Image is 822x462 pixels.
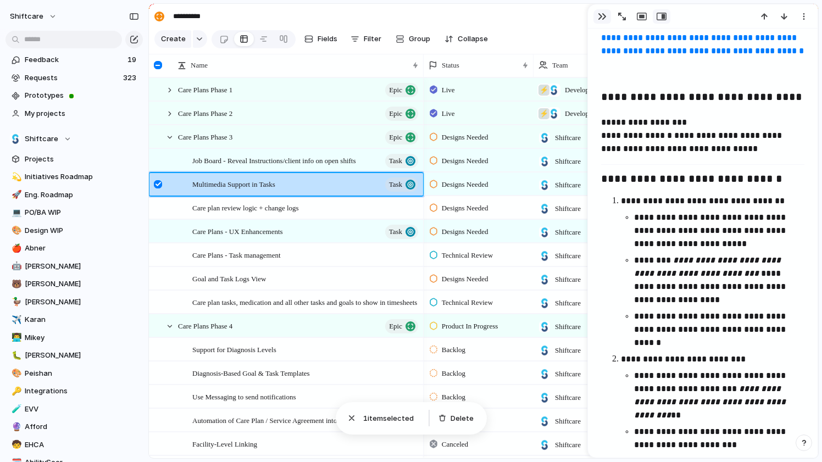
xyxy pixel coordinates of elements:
span: Mikey [25,332,139,343]
span: Backlog [442,368,465,379]
span: Automation of Care Plan / Service Agreement into Scheduler [192,414,367,426]
a: Feedback19 [5,52,143,68]
span: Designs Needed [442,132,488,143]
span: item selected [363,413,420,424]
button: 🐛 [10,350,21,361]
span: [PERSON_NAME] [25,350,139,361]
span: Status [442,60,459,71]
span: Integrations [25,386,139,397]
span: Projects [25,154,139,165]
button: Filter [346,30,386,48]
div: ⚡ [538,85,549,96]
span: Shiftcare [555,416,581,427]
span: Support for Diagnosis Levels [192,343,276,355]
button: Delete [434,411,478,426]
span: Delete [451,413,474,424]
button: 💻 [10,207,21,218]
div: 🎨 [12,367,19,380]
span: Shiftcare [555,227,581,238]
span: Live [442,108,455,119]
div: 🧒 [12,438,19,451]
span: Care Plans Phase 3 [178,130,232,143]
a: ✈️Karan [5,311,143,328]
span: Live [442,85,455,96]
div: 🎨Design WIP [5,222,143,239]
span: Backlog [442,344,465,355]
span: My projects [25,108,139,119]
div: 💻 [12,207,19,219]
div: 🐛 [12,349,19,362]
div: 🧪EVV [5,401,143,418]
a: 🧒EHCA [5,437,143,453]
span: PO/BA WIP [25,207,139,218]
span: Shiftcare [555,274,581,285]
div: 🤖 [12,260,19,272]
a: 💻PO/BA WIP [5,204,143,221]
span: Development , Shiftcare [565,108,631,119]
span: Job Board - Reveal Instructions/client info on open shifts [192,154,356,166]
span: Epic [389,130,402,145]
div: 🔑Integrations [5,383,143,399]
a: 🍎Abner [5,240,143,257]
span: [PERSON_NAME] [25,261,139,272]
button: 💫 [10,171,21,182]
span: Eng. Roadmap [25,190,139,201]
button: Epic [385,130,418,144]
button: 🤖 [10,261,21,272]
span: Feedback [25,54,124,65]
div: 👨‍💻Mikey [5,330,143,346]
div: 💫Initiatives Roadmap [5,169,143,185]
span: Product In Progress [442,321,498,332]
button: Group [390,30,436,48]
div: 👨‍💻 [12,331,19,344]
a: 🦆[PERSON_NAME] [5,294,143,310]
button: 🔮 [10,421,21,432]
span: Shiftcare [555,321,581,332]
span: EHCA [25,439,139,450]
span: Goal and Task Logs View [192,272,266,285]
span: Care plan review logic + change logs [192,201,299,214]
span: Shiftcare [555,298,581,309]
span: [PERSON_NAME] [25,279,139,290]
span: Shiftcare [555,369,581,380]
button: Epic [385,107,418,121]
span: EVV [25,404,139,415]
span: Task [389,224,402,240]
span: 1 [363,414,368,422]
button: Task [385,225,418,239]
button: Fields [300,30,342,48]
button: 🦆 [10,297,21,308]
span: Shiftcare [555,345,581,356]
span: Prototypes [25,90,139,101]
span: Technical Review [442,250,493,261]
button: 🧪 [10,404,21,415]
span: 19 [127,54,138,65]
span: Shiftcare [555,439,581,450]
div: 🐻 [12,278,19,291]
span: Development , Shiftcare [565,85,631,96]
button: 🧒 [10,439,21,450]
button: 🎨 [10,368,21,379]
a: Prototypes [5,87,143,104]
a: 🐻[PERSON_NAME] [5,276,143,292]
a: 🎨Peishan [5,365,143,382]
a: My projects [5,105,143,122]
span: Designs Needed [442,274,488,285]
span: Task [389,153,402,169]
span: Afford [25,421,139,432]
div: 🐛[PERSON_NAME] [5,347,143,364]
span: Shiftcare [25,133,58,144]
a: 🔮Afford [5,419,143,435]
a: 🤖[PERSON_NAME] [5,258,143,275]
div: 🚀Eng. Roadmap [5,187,143,203]
span: Use Messaging to send notifications [192,390,296,403]
span: Requests [25,73,120,84]
button: 🚀 [10,190,21,201]
a: Requests323 [5,70,143,86]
